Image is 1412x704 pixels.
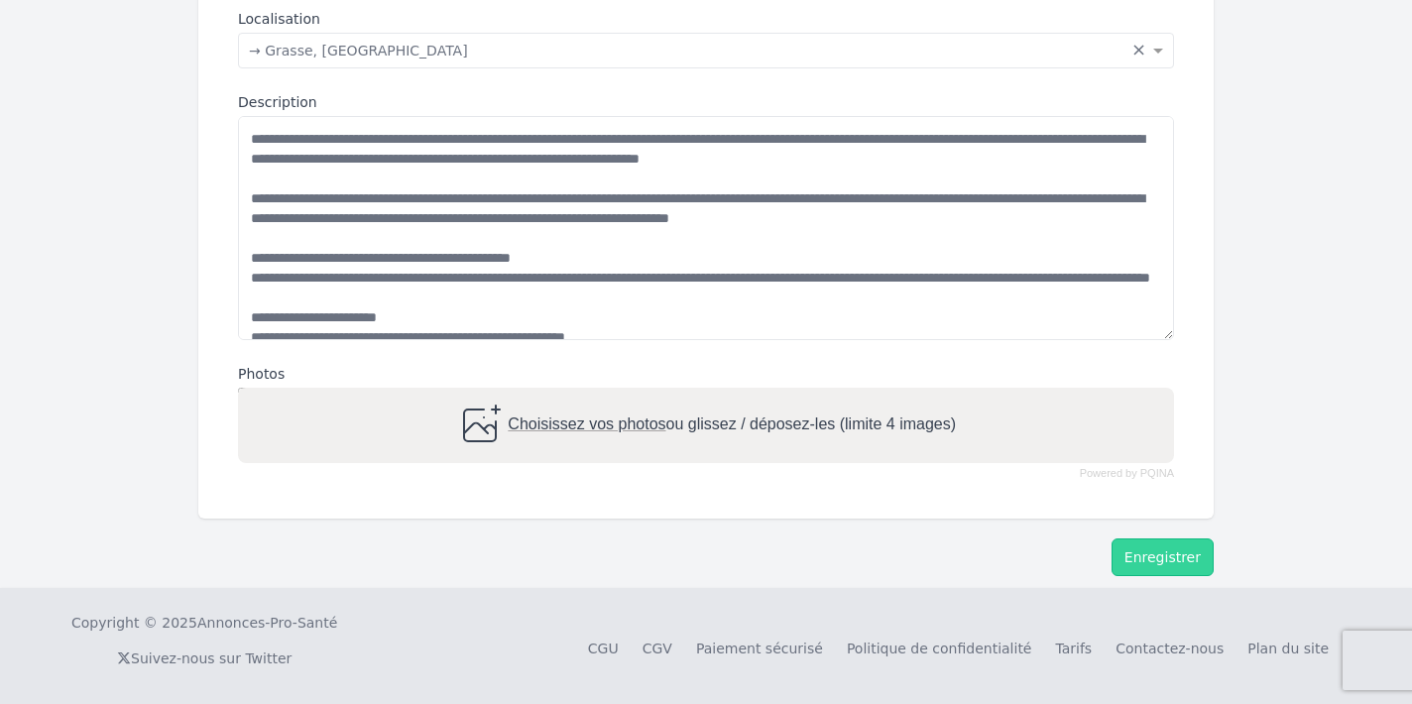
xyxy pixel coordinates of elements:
[1247,641,1329,656] a: Plan du site
[1055,641,1092,656] a: Tarifs
[696,641,823,656] a: Paiement sécurisé
[71,613,337,633] div: Copyright © 2025
[238,92,1174,112] label: Description
[1116,641,1224,656] a: Contactez-nous
[456,402,956,449] div: ou glissez / déposez-les (limite 4 images)
[1131,41,1148,60] span: Clear all
[238,364,1174,384] label: Photos
[588,641,619,656] a: CGU
[197,613,337,633] a: Annonces-Pro-Santé
[238,9,1174,29] label: Localisation
[1080,469,1174,478] a: Powered by PQINA
[1112,538,1214,576] button: Enregistrer
[847,641,1032,656] a: Politique de confidentialité
[508,416,665,433] span: Choisissez vos photos
[643,641,672,656] a: CGV
[117,650,292,666] a: Suivez-nous sur Twitter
